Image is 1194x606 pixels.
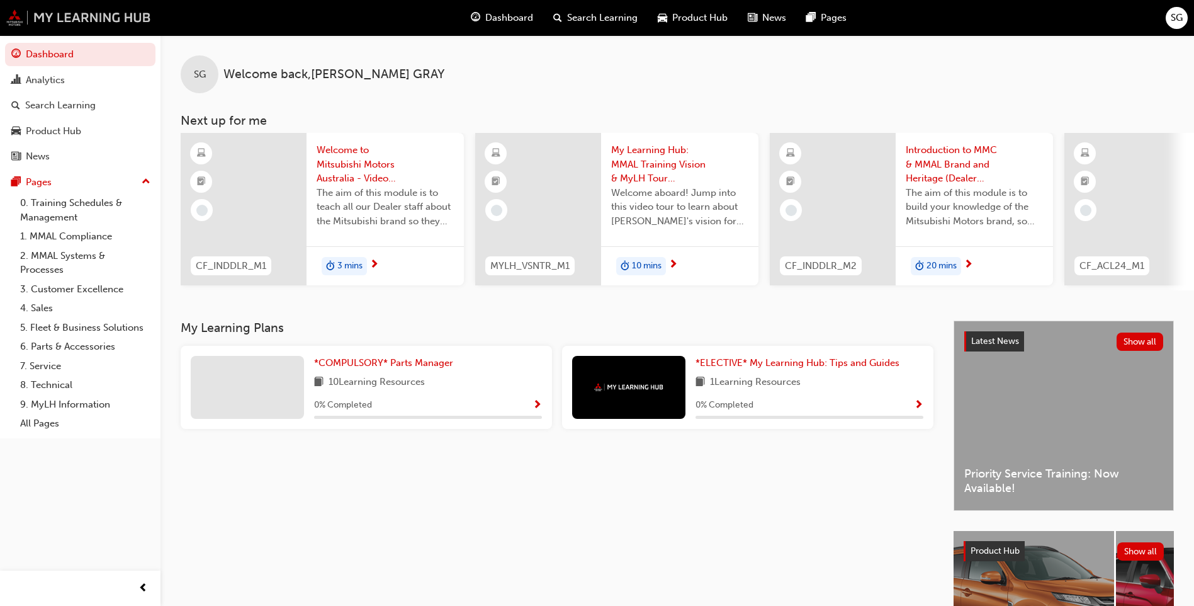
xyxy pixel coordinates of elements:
span: book-icon [696,375,705,391]
span: learningResourceType_ELEARNING-icon [197,146,206,162]
span: *COMPULSORY* Parts Manager [314,357,453,369]
a: *COMPULSORY* Parts Manager [314,356,458,370]
h3: My Learning Plans [181,321,933,335]
span: CF_INDDLR_M1 [196,259,266,273]
span: Latest News [971,336,1019,346]
a: 3. Customer Excellence [15,280,155,299]
div: Analytics [26,73,65,88]
a: *ELECTIVE* My Learning Hub: Tips and Guides [696,356,904,370]
a: search-iconSearch Learning [543,5,648,31]
span: learningRecordVerb_NONE-icon [196,205,208,216]
a: 4. Sales [15,299,155,318]
span: news-icon [11,151,21,163]
span: SG [1171,11,1183,25]
a: news-iconNews [738,5,796,31]
button: Show Progress [532,397,542,413]
span: 20 mins [926,259,957,273]
span: news-icon [748,10,757,26]
span: next-icon [668,260,678,271]
a: 7. Service [15,357,155,376]
span: 0 % Completed [696,398,753,413]
span: The aim of this module is to build your knowledge of the Mitsubishi Motors brand, so you can demo... [906,186,1043,229]
span: search-icon [11,100,20,111]
span: booktick-icon [786,174,795,190]
span: learningResourceType_ELEARNING-icon [786,146,795,162]
span: guage-icon [11,49,21,60]
span: learningRecordVerb_NONE-icon [786,205,797,216]
button: Show Progress [914,397,923,413]
a: All Pages [15,414,155,433]
a: 8. Technical [15,375,155,395]
span: SG [194,67,206,82]
div: Search Learning [25,98,96,113]
div: News [26,149,50,164]
span: chart-icon [11,75,21,86]
span: next-icon [369,260,379,271]
a: car-iconProduct Hub [648,5,738,31]
span: up-icon [142,174,150,190]
span: CF_INDDLR_M2 [785,259,857,273]
span: 1 Learning Resources [710,375,801,391]
button: DashboardAnalyticsSearch LearningProduct HubNews [5,40,155,171]
span: MYLH_VSNTR_M1 [490,259,570,273]
span: prev-icon [138,581,148,597]
span: Product Hub [672,11,728,25]
span: 10 Learning Resources [329,375,425,391]
span: pages-icon [806,10,816,26]
button: Pages [5,171,155,194]
span: Pages [821,11,847,25]
span: learningResourceType_ELEARNING-icon [1081,146,1090,162]
button: SG [1166,7,1188,29]
a: guage-iconDashboard [461,5,543,31]
span: book-icon [314,375,324,391]
span: booktick-icon [197,174,206,190]
a: 1. MMAL Compliance [15,227,155,246]
button: Show all [1117,542,1164,561]
span: Product Hub [971,546,1020,556]
a: 9. MyLH Information [15,395,155,414]
span: pages-icon [11,177,21,188]
a: 2. MMAL Systems & Processes [15,246,155,280]
span: car-icon [658,10,667,26]
span: CF_ACL24_M1 [1079,259,1144,273]
a: Product HubShow all [964,541,1164,561]
span: The aim of this module is to teach all our Dealer staff about the Mitsubishi brand so they demons... [317,186,454,229]
span: booktick-icon [1081,174,1090,190]
a: MYLH_VSNTR_M1My Learning Hub: MMAL Training Vision & MyLH Tour (Elective)Welcome aboard! Jump int... [475,133,758,285]
span: Introduction to MMC & MMAL Brand and Heritage (Dealer Induction) [906,143,1043,186]
span: booktick-icon [492,174,500,190]
button: Show all [1117,333,1164,351]
span: guage-icon [471,10,480,26]
a: News [5,145,155,168]
span: 3 mins [337,259,363,273]
img: mmal [6,9,151,26]
span: learningResourceType_ELEARNING-icon [492,146,500,162]
span: News [762,11,786,25]
span: learningRecordVerb_NONE-icon [1080,205,1091,216]
span: *ELECTIVE* My Learning Hub: Tips and Guides [696,357,899,369]
span: car-icon [11,126,21,137]
span: duration-icon [621,258,629,275]
span: duration-icon [326,258,335,275]
a: Product Hub [5,120,155,143]
div: Pages [26,175,52,190]
span: Show Progress [914,400,923,411]
a: Latest NewsShow all [964,331,1163,352]
span: duration-icon [915,258,924,275]
a: pages-iconPages [796,5,857,31]
a: CF_INDDLR_M1Welcome to Mitsubishi Motors Australia - Video (Dealer Induction)The aim of this modu... [181,133,464,285]
a: 6. Parts & Accessories [15,337,155,357]
span: Welcome aboard! Jump into this video tour to learn about [PERSON_NAME]'s vision for your learning... [611,186,748,229]
a: Dashboard [5,43,155,66]
a: Search Learning [5,94,155,117]
span: search-icon [553,10,562,26]
img: mmal [594,383,663,391]
span: Priority Service Training: Now Available! [964,467,1163,495]
span: Dashboard [485,11,533,25]
span: next-icon [964,260,973,271]
span: My Learning Hub: MMAL Training Vision & MyLH Tour (Elective) [611,143,748,186]
a: CF_INDDLR_M2Introduction to MMC & MMAL Brand and Heritage (Dealer Induction)The aim of this modul... [770,133,1053,285]
span: 10 mins [632,259,662,273]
